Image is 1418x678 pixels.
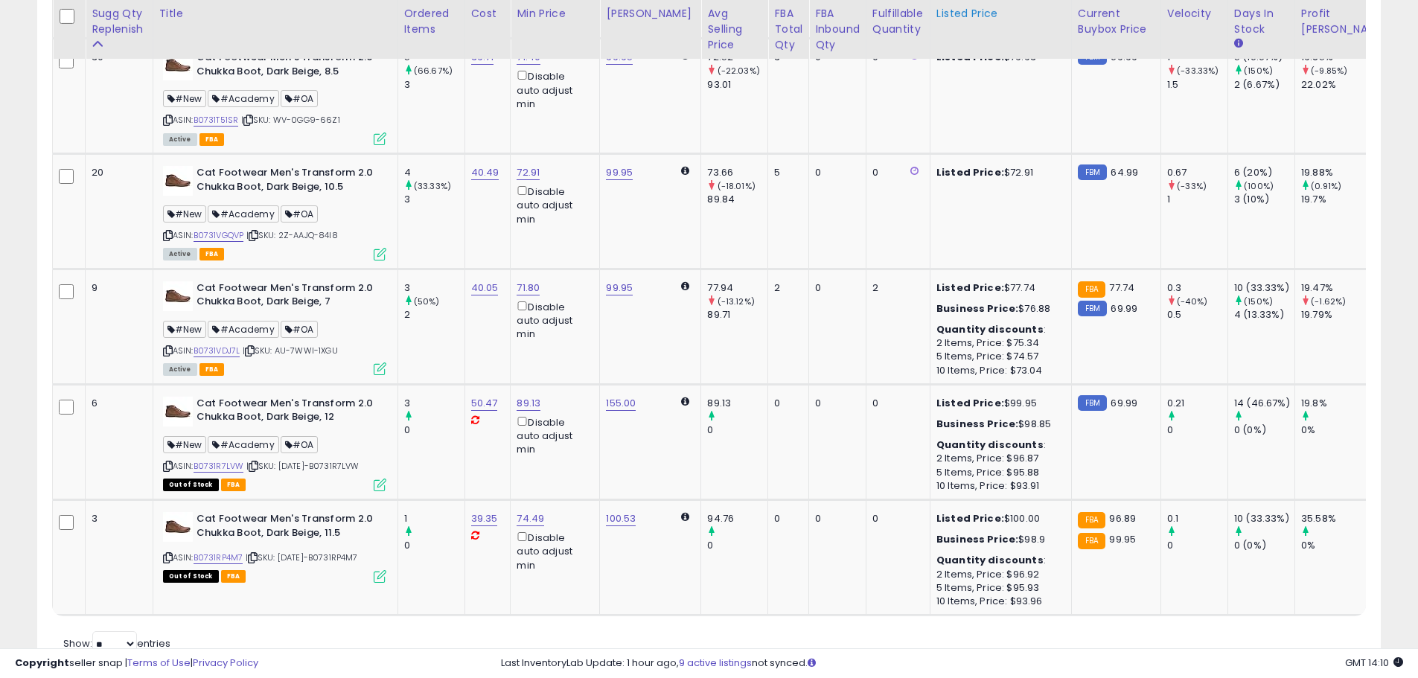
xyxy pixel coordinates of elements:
[936,396,1004,410] b: Listed Price:
[1301,308,1396,322] div: 19.79%
[517,281,540,295] a: 71.80
[471,6,505,22] div: Cost
[1167,166,1227,179] div: 0.67
[872,6,924,37] div: Fulfillable Quantity
[404,512,464,525] div: 1
[1109,511,1136,525] span: 96.89
[194,551,243,564] a: B0731RP4M7
[1111,165,1138,179] span: 64.99
[517,68,588,111] div: Disable auto adjust min
[707,6,761,53] div: Avg Selling Price
[404,78,464,92] div: 3
[1167,193,1227,206] div: 1
[159,6,392,22] div: Title
[15,656,69,670] strong: Copyright
[936,322,1044,336] b: Quantity discounts
[1078,164,1107,180] small: FBM
[404,6,459,37] div: Ordered Items
[194,229,244,242] a: B0731VGQVP
[815,281,855,295] div: 0
[1234,37,1243,51] small: Days In Stock.
[815,166,855,179] div: 0
[936,281,1060,295] div: $77.74
[243,345,338,356] span: | SKU: AU-7WWI-1XGU
[197,512,377,543] b: Cat Footwear Men's Transform 2.0 Chukka Boot, Dark Beige, 11.5
[163,512,193,542] img: 31TxZYDX7cL._SL40_.jpg
[1244,65,1273,77] small: (150%)
[163,363,197,376] span: All listings currently available for purchase on Amazon
[936,281,1004,295] b: Listed Price:
[193,656,258,670] a: Privacy Policy
[163,479,219,491] span: All listings that are currently out of stock and unavailable for purchase on Amazon
[163,397,193,426] img: 31TxZYDX7cL._SL40_.jpg
[606,6,694,22] div: [PERSON_NAME]
[707,397,767,410] div: 89.13
[872,166,919,179] div: 0
[404,423,464,437] div: 0
[1301,539,1396,552] div: 0%
[517,298,588,342] div: Disable auto adjust min
[163,281,386,374] div: ASIN:
[1167,512,1227,525] div: 0.1
[163,51,193,80] img: 31TxZYDX7cL._SL40_.jpg
[1167,6,1221,22] div: Velocity
[774,166,797,179] div: 5
[471,281,499,295] a: 40.05
[246,229,338,241] span: | SKU: 2Z-AAJQ-84I8
[872,512,919,525] div: 0
[1234,512,1294,525] div: 10 (33.33%)
[404,281,464,295] div: 3
[774,6,802,53] div: FBA Total Qty
[221,479,246,491] span: FBA
[194,345,240,357] a: B0731VDJ7L
[936,568,1060,581] div: 2 Items, Price: $96.92
[517,6,593,22] div: Min Price
[404,397,464,410] div: 3
[936,418,1060,431] div: $98.85
[208,205,278,223] span: #Academy
[936,166,1060,179] div: $72.91
[517,165,540,180] a: 72.91
[936,302,1060,316] div: $76.88
[92,6,147,37] div: Sugg Qty Replenish
[414,295,440,307] small: (50%)
[1167,397,1227,410] div: 0.21
[1244,180,1274,192] small: (100%)
[163,51,386,144] div: ASIN:
[15,656,258,671] div: seller snap | |
[936,512,1060,525] div: $100.00
[1078,533,1105,549] small: FBA
[936,6,1065,22] div: Listed Price
[1111,301,1137,316] span: 69.99
[221,570,246,583] span: FBA
[707,308,767,322] div: 89.71
[1244,295,1273,307] small: (150%)
[92,512,141,525] div: 3
[936,595,1060,608] div: 10 Items, Price: $93.96
[936,364,1060,377] div: 10 Items, Price: $73.04
[815,512,855,525] div: 0
[1167,308,1227,322] div: 0.5
[404,193,464,206] div: 3
[707,423,767,437] div: 0
[936,553,1044,567] b: Quantity discounts
[517,414,588,457] div: Disable auto adjust min
[163,166,386,259] div: ASIN:
[163,321,207,338] span: #New
[1167,281,1227,295] div: 0.3
[163,133,197,146] span: All listings currently available for purchase on Amazon
[197,281,377,313] b: Cat Footwear Men's Transform 2.0 Chukka Boot, Dark Beige, 7
[936,397,1060,410] div: $99.95
[127,656,191,670] a: Terms of Use
[1234,166,1294,179] div: 6 (20%)
[606,281,633,295] a: 99.95
[936,323,1060,336] div: :
[194,460,244,473] a: B0731R7LVW
[1301,512,1396,525] div: 35.58%
[246,460,360,472] span: | SKU: [DATE]-B0731R7LVW
[1301,166,1396,179] div: 19.88%
[414,180,451,192] small: (33.33%)
[774,397,797,410] div: 0
[92,281,141,295] div: 9
[707,281,767,295] div: 77.94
